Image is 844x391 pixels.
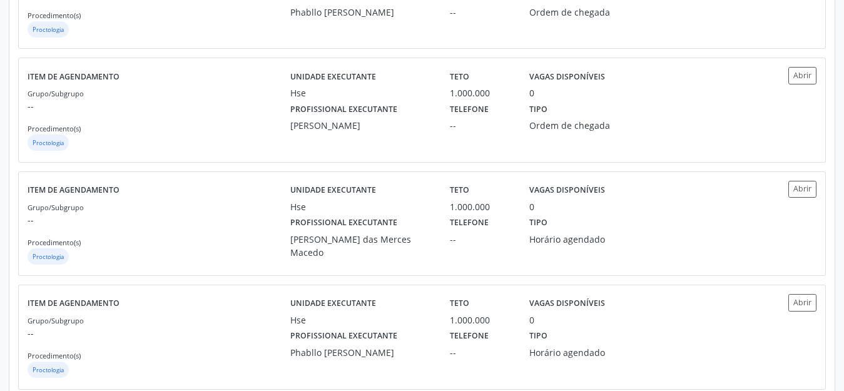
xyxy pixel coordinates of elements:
[529,86,534,99] div: 0
[529,119,631,132] div: Ordem de chegada
[529,233,631,246] div: Horário agendado
[788,181,816,198] button: Abrir
[450,99,489,119] label: Telefone
[529,67,605,86] label: Vagas disponíveis
[450,86,512,99] div: 1.000.000
[28,238,81,247] small: Procedimento(s)
[529,181,605,200] label: Vagas disponíveis
[28,327,290,340] p: --
[290,233,432,259] div: [PERSON_NAME] das Merces Macedo
[290,67,376,86] label: Unidade executante
[290,294,376,313] label: Unidade executante
[28,316,84,325] small: Grupo/Subgrupo
[290,86,432,99] div: Hse
[450,213,489,233] label: Telefone
[28,124,81,133] small: Procedimento(s)
[450,67,469,86] label: Teto
[450,181,469,200] label: Teto
[33,366,64,374] small: Proctologia
[290,200,432,213] div: Hse
[28,294,119,313] label: Item de agendamento
[450,313,512,327] div: 1.000.000
[529,213,547,233] label: Tipo
[28,181,119,200] label: Item de agendamento
[290,119,432,132] div: [PERSON_NAME]
[28,203,84,212] small: Grupo/Subgrupo
[450,346,512,359] div: --
[450,233,512,246] div: --
[290,327,397,346] label: Profissional executante
[290,313,432,327] div: Hse
[290,6,432,19] div: Phabllo [PERSON_NAME]
[28,99,290,113] p: --
[450,327,489,346] label: Telefone
[33,253,64,261] small: Proctologia
[529,6,631,19] div: Ordem de chegada
[529,346,631,359] div: Horário agendado
[290,346,432,359] div: Phabllo [PERSON_NAME]
[28,351,81,360] small: Procedimento(s)
[788,294,816,311] button: Abrir
[28,11,81,20] small: Procedimento(s)
[28,213,290,226] p: --
[529,313,534,327] div: 0
[28,89,84,98] small: Grupo/Subgrupo
[450,200,512,213] div: 1.000.000
[33,139,64,147] small: Proctologia
[290,213,397,233] label: Profissional executante
[28,67,119,86] label: Item de agendamento
[529,294,605,313] label: Vagas disponíveis
[33,26,64,34] small: Proctologia
[290,99,397,119] label: Profissional executante
[450,294,469,313] label: Teto
[450,6,512,19] div: --
[290,181,376,200] label: Unidade executante
[788,67,816,84] button: Abrir
[529,99,547,119] label: Tipo
[450,119,512,132] div: --
[529,327,547,346] label: Tipo
[529,200,534,213] div: 0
